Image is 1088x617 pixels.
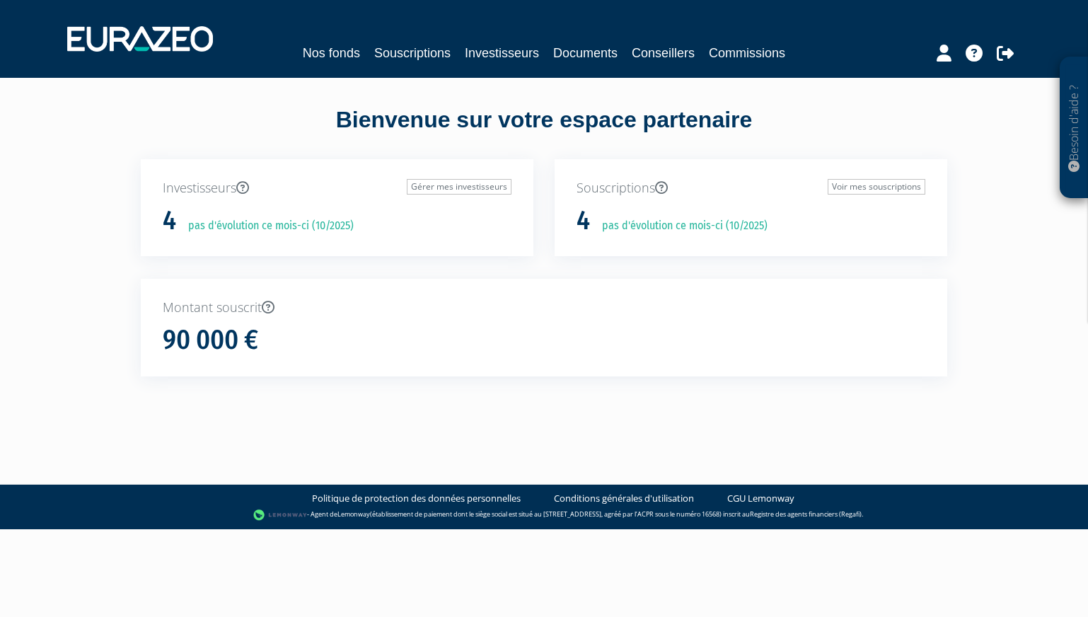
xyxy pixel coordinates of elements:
[163,206,176,236] h1: 4
[554,492,694,505] a: Conditions générales d'utilisation
[553,43,618,63] a: Documents
[130,104,958,159] div: Bienvenue sur votre espace partenaire
[465,43,539,63] a: Investisseurs
[577,179,925,197] p: Souscriptions
[407,179,511,195] a: Gérer mes investisseurs
[14,508,1074,522] div: - Agent de (établissement de paiement dont le siège social est situé au [STREET_ADDRESS], agréé p...
[632,43,695,63] a: Conseillers
[303,43,360,63] a: Nos fonds
[163,179,511,197] p: Investisseurs
[727,492,794,505] a: CGU Lemonway
[178,218,354,234] p: pas d'évolution ce mois-ci (10/2025)
[337,509,370,519] a: Lemonway
[577,206,590,236] h1: 4
[312,492,521,505] a: Politique de protection des données personnelles
[709,43,785,63] a: Commissions
[1066,64,1082,192] p: Besoin d'aide ?
[163,299,925,317] p: Montant souscrit
[374,43,451,63] a: Souscriptions
[828,179,925,195] a: Voir mes souscriptions
[592,218,768,234] p: pas d'évolution ce mois-ci (10/2025)
[253,508,308,522] img: logo-lemonway.png
[750,509,862,519] a: Registre des agents financiers (Regafi)
[163,325,258,355] h1: 90 000 €
[67,26,213,52] img: 1732889491-logotype_eurazeo_blanc_rvb.png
